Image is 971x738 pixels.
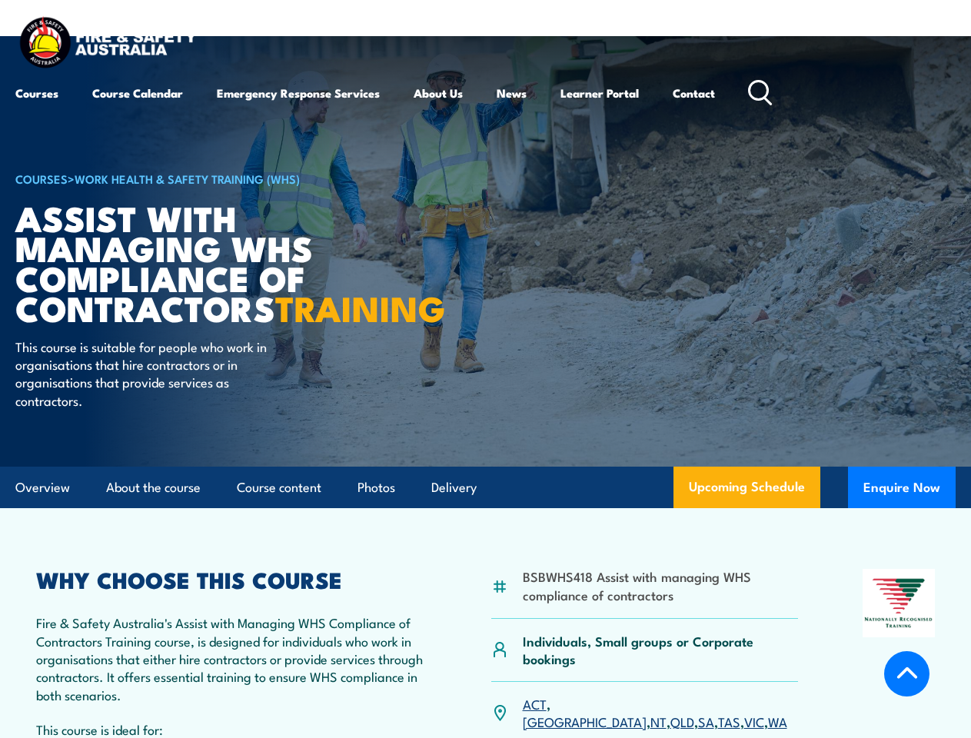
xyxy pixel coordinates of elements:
button: Enquire Now [848,467,956,508]
p: Fire & Safety Australia's Assist with Managing WHS Compliance of Contractors Training course, is ... [36,613,426,703]
a: ACT [523,694,547,713]
a: Course Calendar [92,75,183,111]
p: This course is ideal for: [36,720,426,738]
p: Individuals, Small groups or Corporate bookings [523,632,798,668]
h2: WHY CHOOSE THIS COURSE [36,569,426,589]
a: WA [768,712,787,730]
h6: > [15,169,395,188]
a: [GEOGRAPHIC_DATA] [523,712,647,730]
a: Delivery [431,467,477,508]
a: Work Health & Safety Training (WHS) [75,170,300,187]
a: SA [698,712,714,730]
a: VIC [744,712,764,730]
a: QLD [670,712,694,730]
p: This course is suitable for people who work in organisations that hire contractors or in organisa... [15,337,296,410]
h1: Assist with Managing WHS Compliance of Contractors [15,202,395,323]
a: Emergency Response Services [217,75,380,111]
a: Course content [237,467,321,508]
a: NT [650,712,667,730]
a: Learner Portal [560,75,639,111]
a: COURSES [15,170,68,187]
li: BSBWHS418 Assist with managing WHS compliance of contractors [523,567,798,603]
a: Upcoming Schedule [673,467,820,508]
a: About Us [414,75,463,111]
p: , , , , , , , [523,695,798,731]
a: TAS [718,712,740,730]
a: About the course [106,467,201,508]
a: News [497,75,527,111]
a: Contact [673,75,715,111]
a: Courses [15,75,58,111]
img: Nationally Recognised Training logo. [863,569,935,637]
strong: TRAINING [275,281,446,334]
a: Overview [15,467,70,508]
a: Photos [357,467,395,508]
